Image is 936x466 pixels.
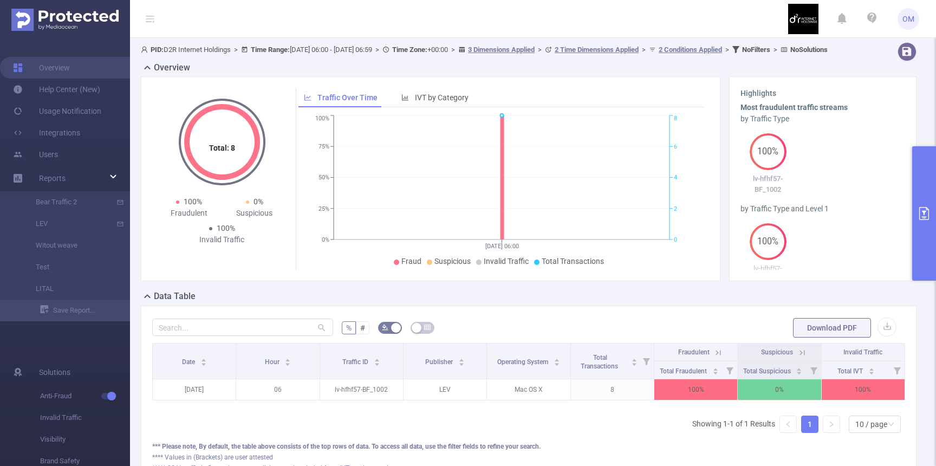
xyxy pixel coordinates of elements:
span: Total Fraudulent [660,367,708,375]
div: Sort [712,366,719,373]
p: 8 [571,379,654,400]
div: Sort [458,357,465,364]
tspan: 4 [674,174,677,182]
span: D2R Internet Holdings [DATE] 06:00 - [DATE] 06:59 +00:00 [141,46,828,54]
div: Sort [374,357,380,364]
i: icon: caret-down [285,361,291,365]
span: Publisher [425,358,454,366]
a: Test [22,256,117,278]
span: Reports [39,174,66,183]
a: 1 [802,416,818,432]
p: lv-hfhf57-BF_1002 [740,263,795,284]
tspan: 0% [322,236,329,243]
span: Total Transactions [542,257,604,266]
h2: Overview [154,61,190,74]
div: Invalid Traffic [189,234,255,245]
li: Previous Page [779,416,797,433]
span: Invalid Traffic [484,257,529,266]
i: icon: bar-chart [401,94,409,101]
a: Witout weave [22,235,117,256]
span: 0% [253,197,263,206]
div: Sort [631,357,638,364]
i: Filter menu [722,361,737,379]
h3: Highlights [740,88,905,99]
span: Invalid Traffic [843,348,882,356]
span: > [639,46,649,54]
span: 100% [217,224,235,232]
span: Total IVT [837,367,864,375]
p: lv-hfhf57-BF_1002 [740,173,795,195]
b: PID: [151,46,164,54]
div: by Traffic Type [740,113,905,125]
a: Reports [39,167,66,189]
div: by Traffic Type and Level 1 [740,203,905,215]
i: Filter menu [806,361,821,379]
tspan: 100% [315,115,329,122]
li: Next Page [823,416,840,433]
div: Sort [554,357,560,364]
i: icon: caret-up [554,357,560,360]
a: LEV [22,213,117,235]
div: Fraudulent [157,208,222,219]
span: Hour [265,358,281,366]
div: **** Values in (Brackets) are user attested [152,452,905,462]
span: Traffic Over Time [317,93,378,102]
span: Operating System [497,358,550,366]
b: No Filters [742,46,770,54]
i: icon: caret-down [712,370,718,373]
span: Total Suspicious [743,367,792,375]
div: *** Please note, By default, the table above consists of the top rows of data. To access all data... [152,442,905,451]
img: Protected Media [11,9,119,31]
li: Showing 1-1 of 1 Results [692,416,775,433]
p: 100% [822,379,905,400]
p: LEV [404,379,486,400]
a: Usage Notification [13,100,101,122]
i: icon: caret-down [200,361,206,365]
span: > [448,46,458,54]
i: Filter menu [639,344,654,379]
a: Integrations [13,122,80,144]
span: Fraudulent [678,348,710,356]
i: icon: user [141,46,151,53]
b: Most fraudulent traffic streams [740,103,848,112]
input: Search... [152,319,333,336]
span: Suspicious [434,257,471,266]
tspan: 2 [674,205,677,212]
h2: Data Table [154,290,196,303]
span: Solutions [39,361,70,383]
li: 1 [801,416,818,433]
a: Bear Traffic 2 [22,191,117,213]
span: Anti-Fraud [40,385,130,407]
span: # [360,323,365,332]
span: Traffic ID [342,358,370,366]
p: [DATE] [153,379,236,400]
span: > [535,46,545,54]
tspan: 0 [674,236,677,243]
span: Fraud [401,257,421,266]
i: icon: caret-down [796,370,802,373]
div: Sort [796,366,802,373]
i: icon: caret-down [459,361,465,365]
div: Suspicious [222,208,288,219]
u: 3 Dimensions Applied [468,46,535,54]
i: icon: bg-colors [382,324,388,331]
i: icon: caret-up [459,357,465,360]
tspan: 6 [674,143,677,150]
b: No Solutions [790,46,828,54]
i: icon: caret-up [631,357,637,360]
a: Users [13,144,58,165]
u: 2 Conditions Applied [659,46,722,54]
b: Time Zone: [392,46,427,54]
a: Save Report... [40,300,130,321]
span: > [372,46,382,54]
button: Download PDF [793,318,871,338]
p: lv-hfhf57-BF_1002 [320,379,403,400]
i: icon: caret-down [374,361,380,365]
span: Date [182,358,197,366]
b: Time Range: [251,46,290,54]
a: Overview [13,57,70,79]
span: IVT by Category [415,93,469,102]
i: icon: line-chart [304,94,311,101]
span: Total Transactions [581,354,620,370]
span: 100% [750,237,786,246]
